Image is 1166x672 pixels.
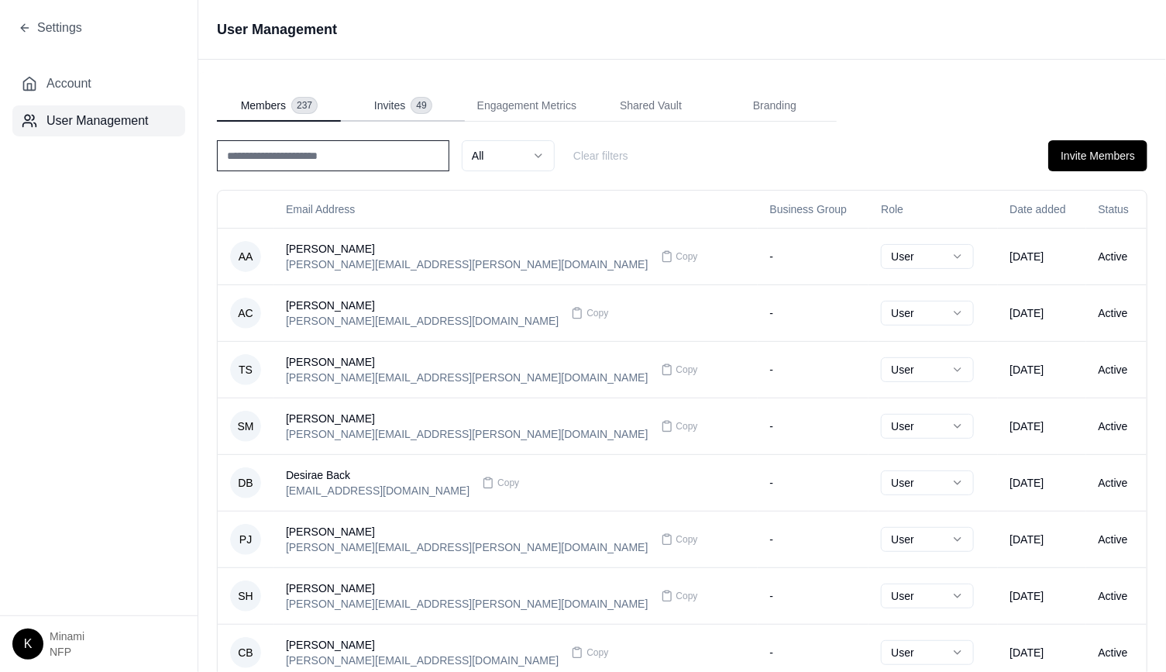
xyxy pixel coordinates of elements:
td: - [758,341,869,398]
th: Email Address [273,191,758,228]
span: DB [230,467,261,498]
td: [DATE] [998,511,1086,567]
td: [DATE] [998,341,1086,398]
td: Active [1086,511,1147,567]
div: [PERSON_NAME][EMAIL_ADDRESS][PERSON_NAME][DOMAIN_NAME] [286,596,648,612]
div: [PERSON_NAME][EMAIL_ADDRESS][PERSON_NAME][DOMAIN_NAME] [286,426,648,442]
div: [PERSON_NAME] [286,581,648,596]
td: - [758,454,869,511]
th: Business Group [758,191,869,228]
span: Account [46,74,91,93]
span: Engagement Metrics [477,98,576,113]
span: Copy [676,590,698,602]
td: Active [1086,567,1147,624]
div: [PERSON_NAME][EMAIL_ADDRESS][PERSON_NAME][DOMAIN_NAME] [286,539,648,555]
td: - [758,511,869,567]
td: Active [1086,228,1147,284]
td: [DATE] [998,284,1086,341]
button: Copy [655,241,704,272]
span: Copy [676,250,698,263]
td: - [758,398,869,454]
td: [DATE] [998,454,1086,511]
span: Copy [676,533,698,546]
div: [PERSON_NAME][EMAIL_ADDRESS][PERSON_NAME][DOMAIN_NAME] [286,257,648,272]
div: [PERSON_NAME] [286,411,648,426]
div: [PERSON_NAME] [286,637,559,653]
button: Copy [655,581,704,612]
button: Copy [476,467,525,498]
span: 237 [292,98,317,113]
button: Copy [565,637,614,668]
span: SM [230,411,261,442]
span: Invites [374,98,405,113]
div: [PERSON_NAME][EMAIL_ADDRESS][DOMAIN_NAME] [286,653,559,668]
span: Copy [586,646,608,659]
td: Active [1086,454,1147,511]
button: Account [12,68,185,99]
span: Members [241,98,286,113]
span: PJ [230,524,261,555]
button: Settings [19,19,82,37]
span: AC [230,298,261,329]
span: 49 [411,98,431,113]
td: Active [1086,398,1147,454]
th: Status [1086,191,1147,228]
button: Copy [655,354,704,385]
td: Active [1086,341,1147,398]
div: [EMAIL_ADDRESS][DOMAIN_NAME] [286,483,469,498]
div: [PERSON_NAME] [286,241,648,257]
span: TS [230,354,261,385]
span: AA [230,241,261,272]
td: - [758,567,869,624]
button: Copy [655,411,704,442]
div: K [12,629,43,660]
th: Date added [998,191,1086,228]
div: [PERSON_NAME] [286,354,648,370]
button: Copy [565,298,614,329]
button: Invite Members [1048,140,1147,171]
div: [PERSON_NAME][EMAIL_ADDRESS][DOMAIN_NAME] [286,313,559,329]
span: CB [230,637,261,668]
td: [DATE] [998,398,1086,454]
td: [DATE] [998,567,1086,624]
td: [DATE] [998,228,1086,284]
span: SH [230,581,261,612]
span: Minami [50,629,84,644]
button: Copy [655,524,704,555]
div: [PERSON_NAME][EMAIL_ADDRESS][PERSON_NAME][DOMAIN_NAME] [286,370,648,385]
span: NFP [50,644,84,660]
span: Shared Vault [620,98,682,113]
span: Branding [753,98,796,113]
div: Desirae Back [286,467,469,483]
button: User Management [12,105,185,136]
div: [PERSON_NAME] [286,524,648,539]
td: - [758,228,869,284]
span: Copy [497,477,519,489]
span: Settings [37,19,82,37]
span: Copy [676,420,698,432]
span: User Management [46,112,149,130]
td: - [758,284,869,341]
th: Role [868,191,997,228]
td: Active [1086,284,1147,341]
span: Copy [676,364,698,376]
div: [PERSON_NAME] [286,298,559,313]
span: Copy [586,307,608,319]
